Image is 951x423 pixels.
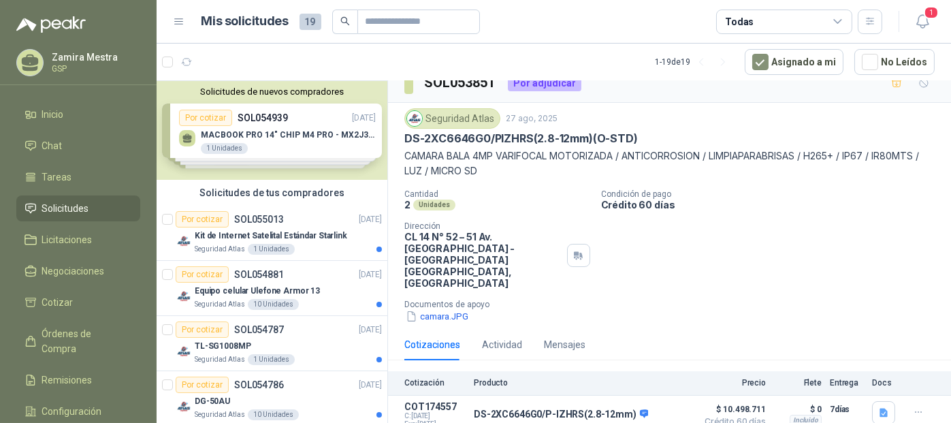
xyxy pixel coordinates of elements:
[176,288,192,304] img: Company Logo
[16,289,140,315] a: Cotizar
[176,377,229,393] div: Por cotizar
[404,108,500,129] div: Seguridad Atlas
[157,81,387,180] div: Solicitudes de nuevos compradoresPor cotizarSOL054939[DATE] MACBOOK PRO 14" CHIP M4 PRO - MX2J3E/...
[157,316,387,371] a: Por cotizarSOL054787[DATE] Company LogoTL-SG1008MPSeguridad Atlas1 Unidades
[774,401,822,418] p: $ 0
[16,101,140,127] a: Inicio
[42,107,64,122] span: Inicio
[157,206,387,261] a: Por cotizarSOL055013[DATE] Company LogoKit de Internet Satelital Estándar StarlinkSeguridad Atlas...
[404,131,638,146] p: DS-2XC6646G0/PIZHRS(2.8-12mm)(O-STD)
[413,200,455,210] div: Unidades
[544,337,585,352] div: Mensajes
[195,299,245,310] p: Seguridad Atlas
[359,268,382,281] p: [DATE]
[195,244,245,255] p: Seguridad Atlas
[424,72,497,93] h3: SOL053851
[404,231,562,289] p: CL 14 N° 52 – 51 Av. [GEOGRAPHIC_DATA] - [GEOGRAPHIC_DATA] [GEOGRAPHIC_DATA] , [GEOGRAPHIC_DATA]
[404,309,470,324] button: camara.JPG
[248,354,295,365] div: 1 Unidades
[176,322,229,338] div: Por cotizar
[234,270,284,279] p: SOL054881
[910,10,935,34] button: 1
[407,111,422,126] img: Company Logo
[16,16,86,33] img: Logo peakr
[300,14,321,30] span: 19
[42,326,127,356] span: Órdenes de Compra
[248,244,295,255] div: 1 Unidades
[195,409,245,420] p: Seguridad Atlas
[42,373,93,388] span: Remisiones
[655,51,734,73] div: 1 - 19 de 19
[52,65,137,73] p: GSP
[202,12,289,31] h1: Mis solicitudes
[195,340,251,353] p: TL-SG1008MP
[195,230,347,242] p: Kit de Internet Satelital Estándar Starlink
[176,233,192,249] img: Company Logo
[404,337,460,352] div: Cotizaciones
[359,379,382,392] p: [DATE]
[474,409,648,421] p: DS-2XC6646G0/P-IZHRS(2.8-12mm)
[601,199,946,210] p: Crédito 60 días
[42,170,72,185] span: Tareas
[157,180,387,206] div: Solicitudes de tus compradores
[248,299,299,310] div: 10 Unidades
[404,189,590,199] p: Cantidad
[506,112,558,125] p: 27 ago, 2025
[404,401,466,412] p: COT174557
[16,227,140,253] a: Licitaciones
[601,189,946,199] p: Condición de pago
[482,337,522,352] div: Actividad
[508,75,581,91] div: Por adjudicar
[404,412,466,420] span: C: [DATE]
[42,138,63,153] span: Chat
[340,16,350,26] span: search
[698,401,766,418] span: $ 10.498.711
[195,395,230,408] p: DG-50AU
[404,378,466,388] p: Cotización
[195,285,320,298] p: Equipo celular Ulefone Armor 13
[404,148,935,178] p: CAMARA BALA 4MP VARIFOCAL MOTORIZADA / ANTICORROSION / LIMPIAPARABRISAS / H265+ / IP67 / IR80MTS ...
[404,199,410,210] p: 2
[42,232,93,247] span: Licitaciones
[854,49,935,75] button: No Leídos
[16,367,140,393] a: Remisiones
[42,201,89,216] span: Solicitudes
[872,378,899,388] p: Docs
[176,211,229,228] div: Por cotizar
[234,215,284,224] p: SOL055013
[248,409,299,420] div: 10 Unidades
[42,295,74,310] span: Cotizar
[162,87,382,97] button: Solicitudes de nuevos compradores
[830,401,864,418] p: 7 días
[774,378,822,388] p: Flete
[16,321,140,362] a: Órdenes de Compra
[924,6,939,19] span: 1
[16,164,140,190] a: Tareas
[359,324,382,336] p: [DATE]
[474,378,690,388] p: Producto
[176,343,192,360] img: Company Logo
[16,258,140,284] a: Negociaciones
[42,264,105,279] span: Negociaciones
[176,266,229,283] div: Por cotizar
[42,404,102,419] span: Configuración
[176,398,192,415] img: Company Logo
[830,378,864,388] p: Entrega
[16,195,140,221] a: Solicitudes
[745,49,843,75] button: Asignado a mi
[404,221,562,231] p: Dirección
[157,261,387,316] a: Por cotizarSOL054881[DATE] Company LogoEquipo celular Ulefone Armor 13Seguridad Atlas10 Unidades
[195,354,245,365] p: Seguridad Atlas
[234,325,284,334] p: SOL054787
[698,378,766,388] p: Precio
[52,52,137,62] p: Zamira Mestra
[725,14,754,29] div: Todas
[359,213,382,226] p: [DATE]
[404,300,946,309] p: Documentos de apoyo
[16,133,140,159] a: Chat
[234,380,284,390] p: SOL054786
